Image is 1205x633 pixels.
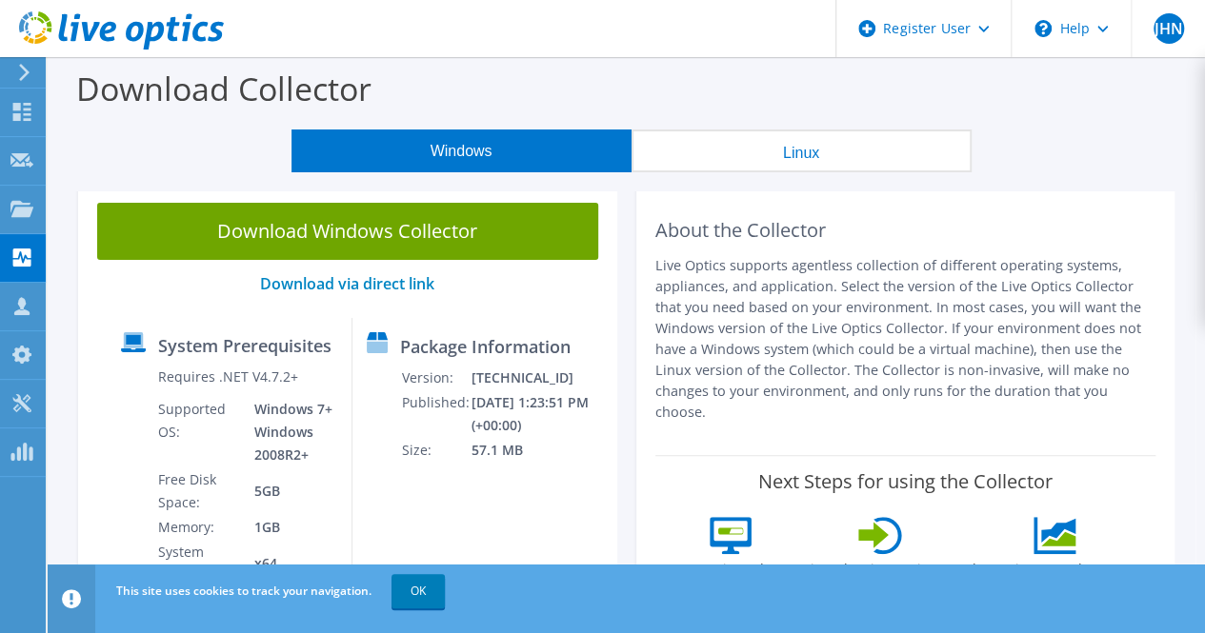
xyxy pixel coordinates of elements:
label: Next Steps for using the Collector [758,470,1053,493]
td: [DATE] 1:23:51 PM (+00:00) [471,390,609,438]
td: x64 [240,540,336,587]
td: 1GB [240,515,336,540]
td: Windows 7+ Windows 2008R2+ [240,397,336,467]
label: View your data within the project [986,554,1123,598]
p: Live Optics supports agentless collection of different operating systems, appliances, and applica... [655,255,1156,423]
td: Published: [401,390,471,438]
span: JHN [1154,13,1184,44]
td: Memory: [157,515,241,540]
td: Free Disk Space: [157,467,241,515]
label: Unzip and run the .exe [687,554,774,598]
td: Supported OS: [157,397,241,467]
h2: About the Collector [655,219,1156,242]
label: Package Information [400,337,571,356]
label: Log into the Live Optics portal and view your project [784,554,976,598]
a: Download via direct link [260,273,434,294]
a: OK [392,574,445,608]
svg: \n [1034,20,1052,37]
label: System Prerequisites [158,336,331,355]
span: This site uses cookies to track your navigation. [116,583,372,599]
td: System Type: [157,540,241,587]
td: [TECHNICAL_ID] [471,366,609,390]
td: Version: [401,366,471,390]
a: Download Windows Collector [97,203,598,260]
label: Download Collector [76,67,372,110]
td: Size: [401,438,471,463]
label: Requires .NET V4.7.2+ [158,367,298,386]
td: 5GB [240,467,336,515]
td: 57.1 MB [471,438,609,463]
button: Windows [291,129,632,172]
button: Linux [632,129,972,172]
